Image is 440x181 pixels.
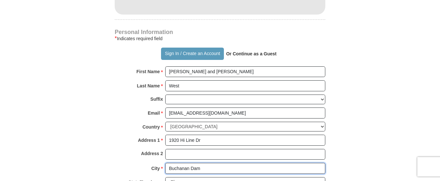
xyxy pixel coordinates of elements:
[150,95,163,104] strong: Suffix
[138,136,160,145] strong: Address 1
[226,51,277,56] strong: Or Continue as a Guest
[137,81,160,90] strong: Last Name
[151,164,160,173] strong: City
[115,35,325,42] div: Indicates required field
[141,149,163,158] strong: Address 2
[161,48,224,60] button: Sign In / Create an Account
[143,122,160,131] strong: Country
[115,29,325,35] h4: Personal Information
[136,67,160,76] strong: First Name
[148,108,160,118] strong: Email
